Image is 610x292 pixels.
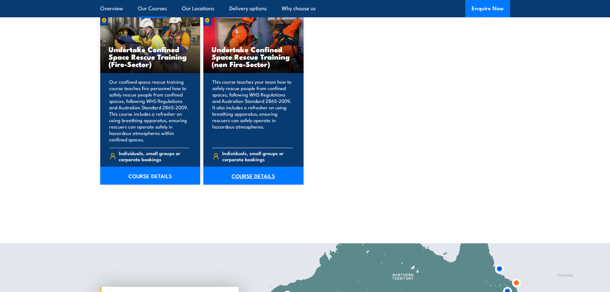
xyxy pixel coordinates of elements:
[212,79,293,143] p: This course teaches your team how to safely rescue people from confined spaces, following WHS Reg...
[203,167,304,185] a: COURSE DETAILS
[109,46,192,68] h3: Undertake Confined Space Rescue Training (Fire-Sector)
[212,46,295,68] h3: Undertake Confined Space Rescue Training (non Fire-Sector)
[109,79,190,143] p: Our confined space rescue training course teaches fire personnel how to safely rescue people from...
[119,150,189,162] span: Individuals, small groups or corporate bookings
[222,150,293,162] span: Individuals, small groups or corporate bookings
[100,167,200,185] a: COURSE DETAILS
